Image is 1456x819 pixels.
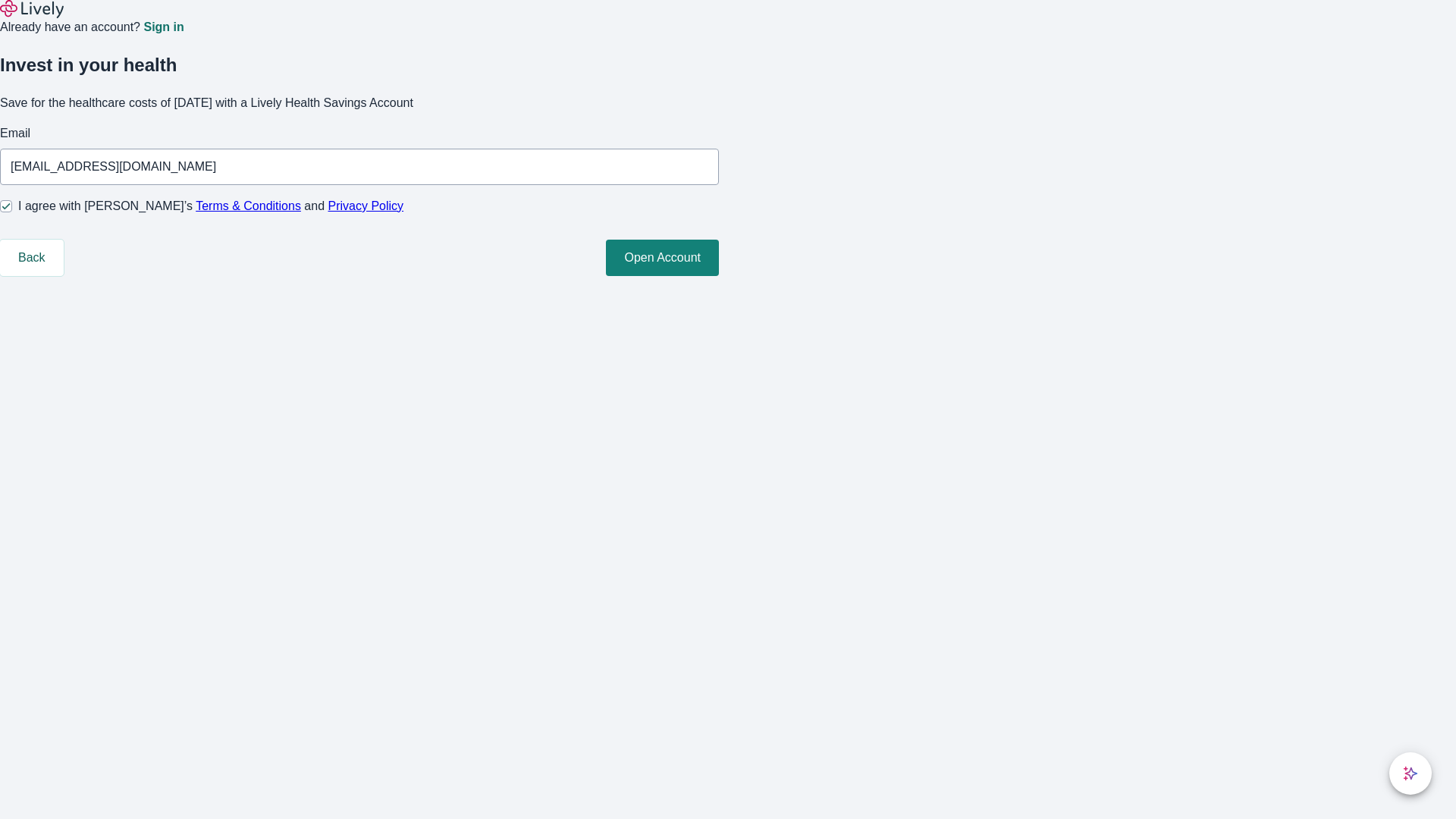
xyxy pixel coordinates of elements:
button: chat [1389,752,1432,795]
svg: Lively AI Assistant [1403,766,1418,781]
span: I agree with [PERSON_NAME]’s and [18,197,403,215]
a: Terms & Conditions [196,199,301,212]
a: Sign in [143,21,184,33]
button: Open Account [606,240,719,276]
a: Privacy Policy [328,199,404,212]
